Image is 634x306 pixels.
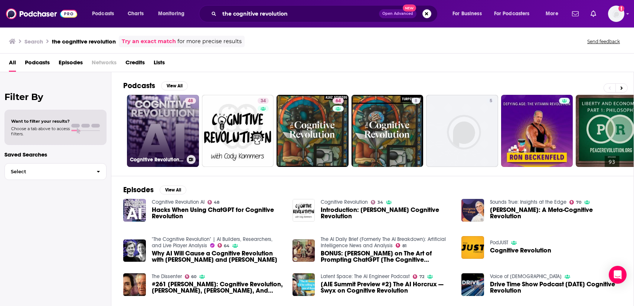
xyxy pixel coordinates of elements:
[161,81,188,90] button: View All
[52,38,116,45] h3: the cognitive revolution
[258,98,269,104] a: 34
[6,7,77,21] img: Podchaser - Follow, Share and Rate Podcasts
[123,273,146,296] img: #261 Noam Chomsky: Cognitive Revolution, Piaget, Foucault, And Evolutionary Psychology
[546,9,558,19] span: More
[152,236,272,249] a: "The Cognitive Revolution" | AI Builders, Researchers, and Live Player Analysis
[277,95,349,167] a: 64
[123,8,148,20] a: Charts
[4,163,107,180] button: Select
[608,6,624,22] img: User Profile
[371,200,383,204] a: 34
[489,8,540,20] button: open menu
[185,274,197,279] a: 60
[352,95,424,167] a: 8
[576,201,581,204] span: 70
[490,281,622,294] a: Drive Time Show Podcast 09-09-2020 Cognitive Revolution
[11,126,70,136] span: Choose a tab above to access filters.
[92,9,114,19] span: Podcasts
[609,266,627,284] div: Open Intercom Messenger
[293,239,315,262] a: BONUS: Riley Goodside on The Art of Prompting ChatGPT [The Cognitive Revolution preview]
[490,97,492,105] span: 5
[152,199,205,205] a: Cognitive Revolution AI
[490,199,566,205] a: Sounds True: Insights at the Edge
[218,243,230,248] a: 64
[92,57,117,72] span: Networks
[585,38,622,45] button: Send feedback
[569,200,581,204] a: 70
[25,57,50,72] a: Podcasts
[419,275,424,278] span: 72
[152,273,182,280] a: The Dissenter
[403,4,416,12] span: New
[540,8,568,20] button: open menu
[379,9,416,18] button: Open AdvancedNew
[618,6,624,12] svg: Add a profile image
[177,37,242,46] span: for more precise results
[219,8,379,20] input: Search podcasts, credits, & more...
[123,239,146,262] a: Why AI Will Cause a Cognitive Revolution with Nathan Labenz and Erik Torenberg
[153,8,194,20] button: open menu
[11,119,70,124] span: Want to filter your results?
[87,8,124,20] button: open menu
[490,207,622,219] span: [PERSON_NAME]: A Meta-Cognitive Revolution
[402,244,406,248] span: 81
[188,97,193,105] span: 48
[206,5,445,22] div: Search podcasts, credits, & more...
[321,281,452,294] a: [AIE Summit Preview #2] The AI Horcrux — Swyx on Cognitive Revolution
[125,57,145,72] a: Credits
[59,57,83,72] a: Episodes
[461,236,484,259] img: Cognitive Revolution
[321,199,368,205] a: Cognitive Revolution
[4,151,107,158] p: Saved Searches
[122,37,176,46] a: Try an exact match
[154,57,165,72] a: Lists
[490,247,551,254] span: Cognitive Revolution
[426,95,498,167] a: 5
[293,273,315,296] img: [AIE Summit Preview #2] The AI Horcrux — Swyx on Cognitive Revolution
[152,281,284,294] span: #261 [PERSON_NAME]: Cognitive Revolution, [PERSON_NAME], [PERSON_NAME], And Evolutionary Psychology
[123,185,186,194] a: EpisodesView All
[152,250,284,263] span: Why AI Will Cause a Cognitive Revolution with [PERSON_NAME] and [PERSON_NAME]
[5,169,91,174] span: Select
[461,273,484,296] img: Drive Time Show Podcast 09-09-2020 Cognitive Revolution
[452,9,482,19] span: For Business
[494,9,530,19] span: For Podcasters
[24,38,43,45] h3: Search
[490,239,508,246] a: PodJUST
[461,199,484,222] img: Robert Wright: A Meta-Cognitive Revolution
[321,250,452,263] a: BONUS: Riley Goodside on The Art of Prompting ChatGPT [The Cognitive Revolution preview]
[378,201,383,204] span: 34
[321,273,410,280] a: Latent Space: The AI Engineer Podcast
[123,81,188,90] a: PodcastsView All
[396,243,406,248] a: 81
[158,9,184,19] span: Monitoring
[321,236,446,249] a: The AI Daily Brief (Formerly The AI Breakdown): Artificial Intelligence News and Analysis
[9,57,16,72] span: All
[588,7,599,20] a: Show notifications dropdown
[152,207,284,219] span: Hacks When Using ChatGPT for Cognitive Revolution
[123,199,146,222] img: Hacks When Using ChatGPT for Cognitive Revolution
[447,8,491,20] button: open menu
[321,250,452,263] span: BONUS: [PERSON_NAME] on The Art of Prompting ChatGPT [The Cognitive Revolution preview]
[152,281,284,294] a: #261 Noam Chomsky: Cognitive Revolution, Piaget, Foucault, And Evolutionary Psychology
[293,199,315,222] img: Introduction: Bertrand Russell's Cognitive Revolution
[207,200,220,204] a: 48
[152,250,284,263] a: Why AI Will Cause a Cognitive Revolution with Nathan Labenz and Erik Torenberg
[191,275,196,278] span: 60
[412,98,420,104] a: 8
[202,95,274,167] a: 34
[123,185,154,194] h2: Episodes
[413,274,424,279] a: 72
[490,281,622,294] span: Drive Time Show Podcast [DATE] Cognitive Revolution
